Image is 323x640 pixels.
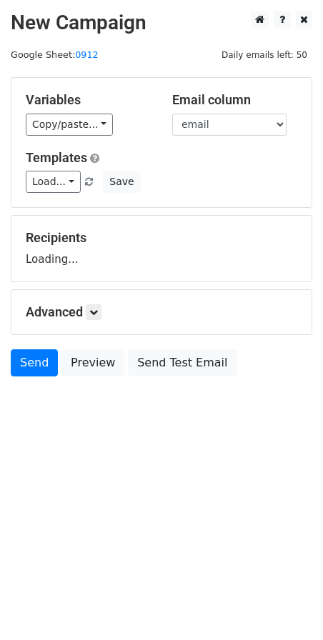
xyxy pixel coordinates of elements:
h5: Recipients [26,230,297,246]
h5: Advanced [26,304,297,320]
a: Copy/paste... [26,114,113,136]
h2: New Campaign [11,11,312,35]
h5: Email column [172,92,297,108]
a: Templates [26,150,87,165]
button: Save [103,171,140,193]
a: Preview [61,349,124,376]
span: Daily emails left: 50 [217,47,312,63]
a: Send [11,349,58,376]
a: Daily emails left: 50 [217,49,312,60]
a: Send Test Email [128,349,237,376]
a: Load... [26,171,81,193]
div: Loading... [26,230,297,267]
h5: Variables [26,92,151,108]
small: Google Sheet: [11,49,99,60]
a: 0912 [75,49,98,60]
